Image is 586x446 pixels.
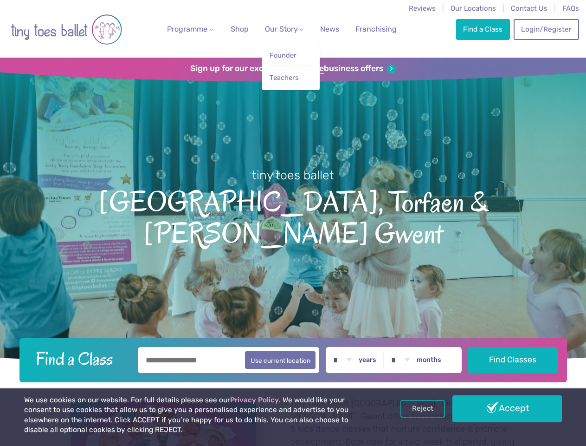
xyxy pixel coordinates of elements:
[417,356,441,364] label: months
[245,351,316,369] button: Use current location
[227,20,252,39] a: Shop
[355,25,397,33] span: Franchising
[400,400,445,418] a: Reject
[316,20,343,39] a: News
[359,356,376,364] label: years
[15,184,571,249] span: [GEOGRAPHIC_DATA], Torfaen & [PERSON_NAME] Gwent
[270,73,298,82] span: Teachers
[190,64,396,74] a: Sign up for our exclusivefranchisebusiness offers
[320,25,339,33] span: News
[265,25,298,33] span: Our Story
[261,20,307,39] a: Our Story
[452,395,562,422] a: Accept
[24,395,373,435] p: We use cookies on our website. For full details please see our . We would like your consent to us...
[468,347,558,373] button: Find Classes
[352,20,400,39] a: Franchising
[11,6,122,53] img: tiny toes ballet
[270,51,296,59] span: Founder
[269,69,313,86] a: Teachers
[409,4,436,13] a: Reviews
[511,4,547,13] a: Contact Us
[451,4,496,13] a: Our Locations
[514,19,579,39] a: Login/Register
[252,168,334,183] small: tiny toes ballet
[167,25,207,33] span: Programme
[231,25,249,33] span: Shop
[456,19,510,39] a: Find a Class
[269,47,313,64] a: Founder
[230,396,279,404] a: Privacy Policy
[28,347,131,370] h2: Find a Class
[562,4,579,13] a: FAQs
[163,20,217,39] a: Programme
